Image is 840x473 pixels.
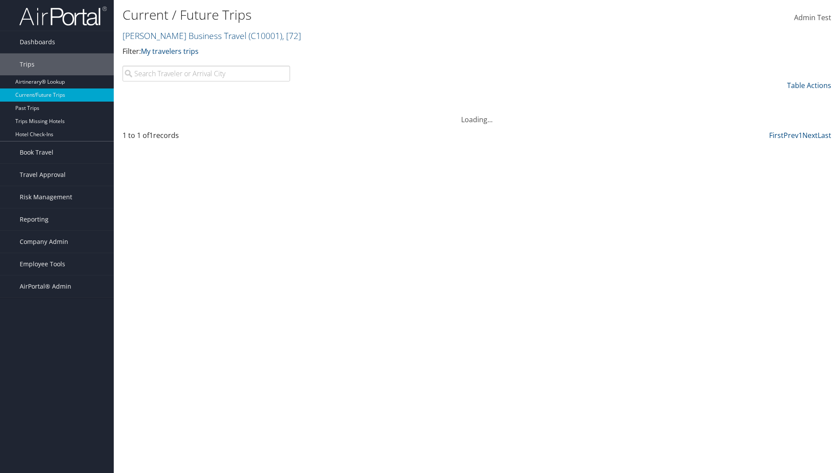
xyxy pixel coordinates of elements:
[122,30,301,42] a: [PERSON_NAME] Business Travel
[122,46,595,57] p: Filter:
[248,30,282,42] span: ( C10001 )
[141,46,199,56] a: My travelers trips
[769,131,784,140] a: First
[802,131,818,140] a: Next
[784,131,798,140] a: Prev
[20,186,72,208] span: Risk Management
[787,81,831,90] a: Table Actions
[798,131,802,140] a: 1
[818,131,831,140] a: Last
[794,4,831,32] a: Admin Test
[122,6,595,24] h1: Current / Future Trips
[20,231,68,253] span: Company Admin
[122,104,831,125] div: Loading...
[20,31,55,53] span: Dashboards
[282,30,301,42] span: , [ 72 ]
[20,53,35,75] span: Trips
[20,208,49,230] span: Reporting
[20,253,65,275] span: Employee Tools
[20,141,53,163] span: Book Travel
[794,13,831,22] span: Admin Test
[149,131,153,140] span: 1
[20,164,66,186] span: Travel Approval
[19,6,107,26] img: airportal-logo.png
[122,66,290,81] input: Search Traveler or Arrival City
[122,130,290,145] div: 1 to 1 of records
[20,275,71,297] span: AirPortal® Admin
